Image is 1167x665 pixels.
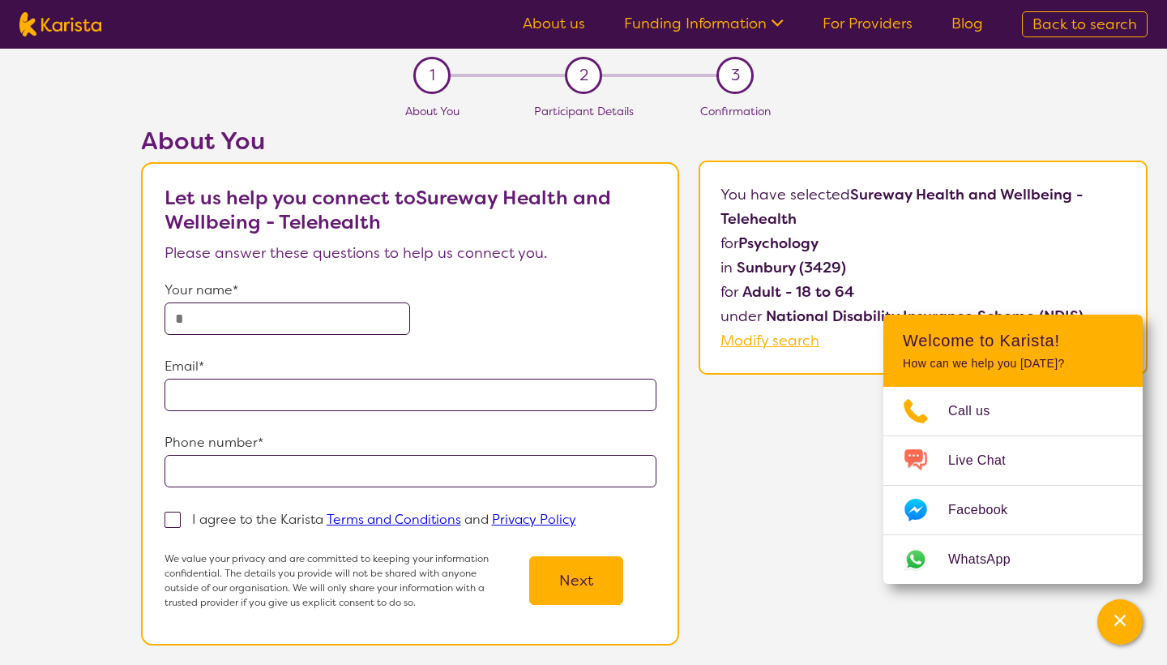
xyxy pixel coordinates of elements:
[523,14,585,33] a: About us
[165,354,656,379] p: Email*
[742,282,854,302] b: Adult - 18 to 64
[883,387,1143,584] ul: Choose channel
[165,185,611,235] b: Let us help you connect to Sureway Health and Wellbeing - Telehealth
[700,104,771,118] span: Confirmation
[948,547,1030,572] span: WhatsApp
[192,511,576,528] p: I agree to the Karista and
[534,104,634,118] span: Participant Details
[948,448,1025,473] span: Live Chat
[492,511,576,528] a: Privacy Policy
[720,231,1126,255] p: for
[165,278,656,302] p: Your name*
[948,399,1010,423] span: Call us
[1097,599,1143,645] button: Channel Menu
[1022,11,1148,37] a: Back to search
[948,498,1027,522] span: Facebook
[720,304,1126,328] p: under .
[624,14,784,33] a: Funding Information
[405,104,460,118] span: About You
[883,315,1143,584] div: Channel Menu
[738,234,819,253] b: Psychology
[141,127,679,156] h2: About You
[720,280,1126,304] p: for
[165,431,656,455] p: Phone number*
[430,63,435,88] span: 1
[579,63,588,88] span: 2
[720,255,1126,280] p: in
[720,331,819,350] a: Modify search
[951,14,983,33] a: Blog
[529,556,623,605] button: Next
[165,241,656,265] p: Please answer these questions to help us connect you.
[903,331,1123,350] h2: Welcome to Karista!
[19,12,101,36] img: Karista logo
[766,307,1084,326] b: National Disability Insurance Scheme (NDIS)
[883,535,1143,584] a: Web link opens in a new tab.
[737,258,846,277] b: Sunbury (3429)
[165,551,497,610] p: We value your privacy and are committed to keeping your information confidential. The details you...
[1032,15,1137,34] span: Back to search
[823,14,913,33] a: For Providers
[903,357,1123,371] p: How can we help you [DATE]?
[720,182,1126,353] p: You have selected
[731,63,740,88] span: 3
[720,185,1083,229] b: Sureway Health and Wellbeing - Telehealth
[327,511,461,528] a: Terms and Conditions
